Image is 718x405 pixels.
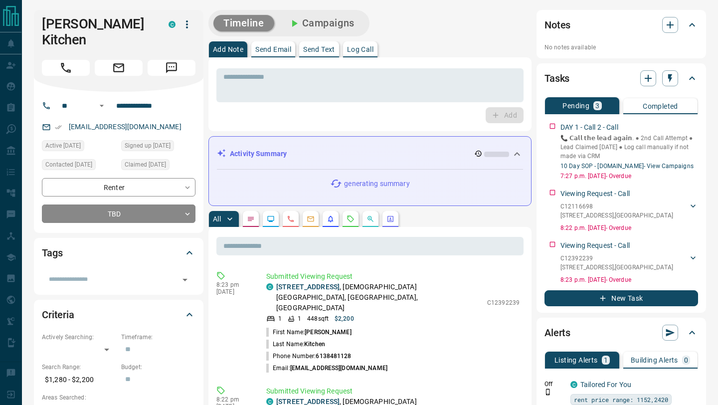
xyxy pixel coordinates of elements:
[276,282,482,313] p: , [DEMOGRAPHIC_DATA][GEOGRAPHIC_DATA], [GEOGRAPHIC_DATA], [GEOGRAPHIC_DATA]
[42,245,62,261] h2: Tags
[316,353,351,360] span: 6138481128
[298,314,301,323] p: 1
[42,60,90,76] span: Call
[169,21,176,28] div: condos.ca
[148,60,195,76] span: Message
[69,123,181,131] a: [EMAIL_ADDRESS][DOMAIN_NAME]
[560,122,618,133] p: DAY 1 - Call 2 - Call
[213,15,274,31] button: Timeline
[643,103,678,110] p: Completed
[560,134,698,161] p: 📞 𝗖𝗮𝗹𝗹 𝘁𝗵𝗲 𝗹𝗲𝗮𝗱 𝗮𝗴𝗮𝗶𝗻. ● 2nd Call Attempt ● Lead Claimed [DATE] ‎● Log call manually if not made ...
[544,70,569,86] h2: Tasks
[42,307,74,323] h2: Criteria
[266,340,325,349] p: Last Name:
[290,365,387,372] span: [EMAIL_ADDRESS][DOMAIN_NAME]
[42,303,195,327] div: Criteria
[217,145,523,163] div: Activity Summary
[544,290,698,306] button: New Task
[42,241,195,265] div: Tags
[307,314,329,323] p: 448 sqft
[544,380,564,389] p: Off
[42,16,154,48] h1: [PERSON_NAME] Kitchen
[42,333,116,342] p: Actively Searching:
[560,252,698,274] div: C12392239[STREET_ADDRESS],[GEOGRAPHIC_DATA]
[266,364,387,373] p: Email:
[580,381,631,389] a: Tailored For You
[544,321,698,345] div: Alerts
[604,357,608,364] p: 1
[335,314,354,323] p: $2,200
[213,46,243,53] p: Add Note
[560,254,673,263] p: C12392239
[560,189,630,199] p: Viewing Request - Call
[562,102,589,109] p: Pending
[216,396,251,403] p: 8:22 pm
[247,215,255,223] svg: Notes
[347,46,373,53] p: Log Call
[487,298,520,307] p: C12392239
[560,172,698,181] p: 7:27 p.m. [DATE] - Overdue
[347,215,355,223] svg: Requests
[327,215,335,223] svg: Listing Alerts
[266,352,352,361] p: Phone Number:
[42,363,116,372] p: Search Range:
[121,363,195,372] p: Budget:
[178,273,192,287] button: Open
[125,141,171,151] span: Signed up [DATE]
[216,288,251,295] p: [DATE]
[574,395,668,405] span: rent price range: 1152,2420
[266,283,273,290] div: condos.ca
[307,215,315,223] svg: Emails
[560,240,630,251] p: Viewing Request - Call
[45,141,81,151] span: Active [DATE]
[684,357,688,364] p: 0
[544,13,698,37] div: Notes
[366,215,374,223] svg: Opportunities
[570,381,577,388] div: condos.ca
[266,398,273,405] div: condos.ca
[386,215,394,223] svg: Agent Actions
[230,149,287,159] p: Activity Summary
[304,341,325,348] span: Kitchen
[121,140,195,154] div: Fri Sep 12 2025
[125,160,166,170] span: Claimed [DATE]
[560,200,698,222] div: C12116698[STREET_ADDRESS],[GEOGRAPHIC_DATA]
[96,100,108,112] button: Open
[267,215,275,223] svg: Lead Browsing Activity
[278,15,364,31] button: Campaigns
[42,140,116,154] div: Sat Sep 13 2025
[544,325,570,341] h2: Alerts
[42,372,116,388] p: $1,280 - $2,200
[560,163,694,170] a: 10 Day SOP - [DOMAIN_NAME]- View Campaigns
[544,43,698,52] p: No notes available
[216,281,251,288] p: 8:23 pm
[42,393,195,402] p: Areas Searched:
[42,159,116,173] div: Fri Sep 12 2025
[344,179,409,189] p: generating summary
[276,283,340,291] a: [STREET_ADDRESS]
[303,46,335,53] p: Send Text
[287,215,295,223] svg: Calls
[544,17,570,33] h2: Notes
[45,160,92,170] span: Contacted [DATE]
[560,223,698,232] p: 8:22 p.m. [DATE] - Overdue
[544,389,551,396] svg: Push Notification Only
[95,60,143,76] span: Email
[631,357,678,364] p: Building Alerts
[55,124,62,131] svg: Email Verified
[560,202,673,211] p: C12116698
[278,314,282,323] p: 1
[305,329,351,336] span: [PERSON_NAME]
[560,211,673,220] p: [STREET_ADDRESS] , [GEOGRAPHIC_DATA]
[266,271,520,282] p: Submitted Viewing Request
[544,66,698,90] div: Tasks
[42,178,195,197] div: Renter
[554,357,598,364] p: Listing Alerts
[121,333,195,342] p: Timeframe:
[213,215,221,222] p: All
[266,328,352,337] p: First Name:
[560,263,673,272] p: [STREET_ADDRESS] , [GEOGRAPHIC_DATA]
[595,102,599,109] p: 3
[121,159,195,173] div: Fri Sep 12 2025
[266,386,520,397] p: Submitted Viewing Request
